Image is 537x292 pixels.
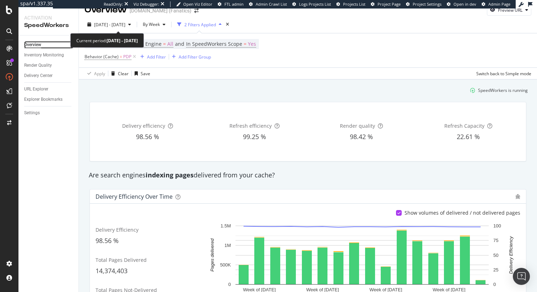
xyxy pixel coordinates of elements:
[107,38,138,44] b: [DATE] - [DATE]
[167,39,173,49] span: All
[134,1,159,7] div: Viz Debugger:
[96,193,173,200] div: Delivery Efficiency over time
[85,4,127,16] div: Overview
[24,41,41,49] div: Overview
[147,54,166,60] div: Add Filter
[184,22,216,28] div: 2 Filters Applied
[343,1,365,7] span: Projects List
[488,1,510,7] span: Admin Page
[24,72,74,79] a: Delivery Center
[478,87,528,93] div: SpeedWorkers is running
[118,71,129,77] div: Clear
[256,1,287,7] span: Admin Crawl List
[493,238,498,243] text: 75
[137,53,166,61] button: Add Filter
[24,41,74,49] a: Overview
[454,1,476,7] span: Open in dev
[194,8,199,13] div: arrow-right-arrow-left
[24,109,40,117] div: Settings
[169,53,211,61] button: Add Filter Group
[473,68,531,79] button: Switch back to Simple mode
[108,68,129,79] button: Clear
[120,54,122,60] span: =
[96,236,119,245] span: 98.56 %
[24,51,64,59] div: Inventory Monitoring
[96,226,139,233] span: Delivery Efficiency
[24,51,74,59] a: Inventory Monitoring
[146,171,194,179] strong: indexing pages
[85,171,531,180] div: Are search engines delivered from your cache?
[476,71,531,77] div: Switch back to Simple mode
[457,132,480,141] span: 22.61 %
[76,37,138,45] div: Current period:
[221,223,231,228] text: 1.5M
[228,282,231,287] text: 0
[405,209,520,216] div: Show volumes of delivered / not delivered pages
[24,96,63,103] div: Explorer Bookmarks
[493,267,498,272] text: 25
[183,1,212,7] span: Open Viz Editor
[85,54,119,60] span: Behavior (Cache)
[24,14,73,21] div: Activation
[140,19,168,30] button: By Week
[141,71,150,77] div: Save
[413,1,441,7] span: Project Settings
[24,86,74,93] a: URL Explorer
[175,40,184,47] span: and
[210,238,215,272] text: Pages delivered
[508,236,514,274] text: Delivery Efficiency
[224,243,231,248] text: 1M
[174,19,224,30] button: 2 Filters Applied
[24,86,48,93] div: URL Explorer
[163,40,166,47] span: =
[122,122,165,129] span: Delivery efficiency
[229,122,272,129] span: Refresh efficiency
[498,7,522,13] div: Preview URL
[444,122,484,129] span: Refresh Capacity
[85,19,134,30] button: [DATE] - [DATE]
[482,1,510,7] a: Admin Page
[130,7,191,14] div: [DOMAIN_NAME] (Fanatics)
[186,40,242,47] span: In SpeedWorkers Scope
[378,1,401,7] span: Project Page
[218,1,244,7] a: FTL admin
[447,1,476,7] a: Open in dev
[104,1,123,7] div: ReadOnly:
[220,262,231,268] text: 500K
[350,132,373,141] span: 98.42 %
[292,1,331,7] a: Logs Projects List
[515,194,520,199] div: bug
[493,282,496,287] text: 0
[24,96,74,103] a: Explorer Bookmarks
[24,21,73,29] div: SpeedWorkers
[493,253,498,258] text: 50
[140,21,160,27] span: By Week
[244,40,246,47] span: =
[299,1,331,7] span: Logs Projects List
[243,132,266,141] span: 99.25 %
[94,22,125,28] span: [DATE] - [DATE]
[94,71,105,77] div: Apply
[340,122,375,129] span: Render quality
[336,1,365,7] a: Projects List
[96,266,128,275] span: 14,374,403
[249,1,287,7] a: Admin Crawl List
[128,40,162,47] span: Search Engine
[248,39,256,49] span: Yes
[24,72,53,79] div: Delivery Center
[85,68,105,79] button: Apply
[132,68,150,79] button: Save
[513,268,530,285] div: Open Intercom Messenger
[24,62,52,69] div: Render Quality
[224,21,230,28] div: times
[24,109,74,117] a: Settings
[487,4,531,16] button: Preview URL
[176,1,212,7] a: Open Viz Editor
[123,52,131,62] span: PDP
[24,62,74,69] a: Render Quality
[371,1,401,7] a: Project Page
[493,223,501,228] text: 100
[179,54,211,60] div: Add Filter Group
[406,1,441,7] a: Project Settings
[136,132,159,141] span: 98.56 %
